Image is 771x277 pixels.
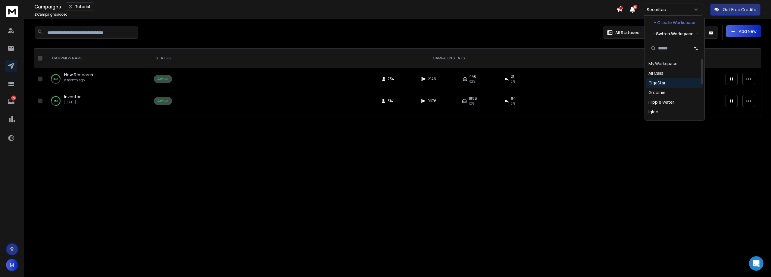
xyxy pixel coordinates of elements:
[469,79,475,84] span: 62 %
[54,98,58,104] p: 76 %
[654,20,695,26] p: + Create Workspace
[710,4,760,16] button: Get Free Credits
[648,118,679,124] div: Join The Round
[428,77,436,81] span: 2146
[64,94,81,99] span: Investor
[65,2,94,11] button: Tutorial
[6,259,18,271] button: M
[11,96,16,100] p: 79
[34,12,67,17] p: Campaigns added
[648,70,663,76] div: All Calls
[469,96,477,101] span: 1988
[648,99,674,105] div: Hippie Water
[388,99,395,103] span: 3141
[388,77,394,81] span: 734
[45,68,150,90] td: 50%New Researcha month ago
[723,7,756,13] p: Get Free Credits
[648,109,658,115] div: Igloo
[157,99,169,103] div: Active
[64,78,93,83] p: a month ago
[749,256,763,271] div: Open Intercom Messenger
[511,101,515,106] span: 3 %
[648,61,678,67] div: My Workspace
[64,72,93,77] span: New Research
[64,100,81,105] p: [DATE]
[511,74,514,79] span: 21
[469,74,476,79] span: 446
[647,7,668,13] p: Securitas
[5,96,17,108] a: 79
[648,90,666,96] div: Groomie
[690,42,702,55] button: Sort by Sort A-Z
[53,76,58,82] p: 50 %
[34,12,37,17] span: 2
[64,72,93,78] a: New Research
[34,2,616,11] div: Campaigns
[64,94,81,100] a: Investor
[511,79,515,84] span: 3 %
[726,25,761,37] button: Add New
[651,31,699,37] p: --- Switch Workspace ---
[648,80,666,86] div: GigaStar
[633,5,637,9] span: 14
[511,96,516,101] span: 94
[469,101,474,106] span: 72 %
[176,49,722,68] th: CAMPAIGN STATS
[150,49,176,68] th: STATUS
[427,99,436,103] span: 9976
[157,77,169,81] div: Active
[45,49,150,68] th: CAMPAIGN NAME
[645,17,704,28] button: + Create Workspace
[615,30,639,36] p: All Statuses
[45,90,150,112] td: 76%Investor[DATE]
